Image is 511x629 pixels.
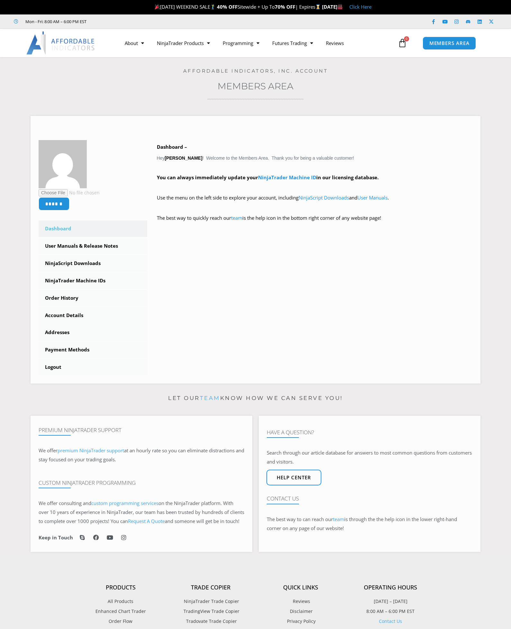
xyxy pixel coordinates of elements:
img: LogoAI | Affordable Indicators – NinjaTrader [26,31,95,55]
h4: Premium NinjaTrader Support [39,427,244,433]
h4: Have A Question? [267,429,472,436]
p: Use the menu on the left side to explore your account, including and . [157,193,473,211]
h4: Products [76,584,166,591]
a: Addresses [39,324,147,341]
span: MEMBERS AREA [429,41,470,46]
strong: [PERSON_NAME] [165,155,202,161]
p: The best way to can reach our is through the the help icon in the lower right-hand corner on any ... [267,515,472,533]
strong: You can always immediately update your in our licensing database. [157,174,379,181]
p: The best way to quickly reach our is the help icon in the bottom right corner of any website page! [157,214,473,232]
a: Affordable Indicators, Inc. Account [183,68,328,74]
b: Dashboard – [157,144,187,150]
img: 🎉 [155,4,160,9]
a: premium NinjaTrader support [58,447,124,454]
span: on the NinjaTrader platform. With over 10 years of experience in NinjaTrader, our team has been t... [39,500,244,524]
img: 🏌️‍♂️ [211,4,215,9]
a: Members Area [218,81,293,92]
a: Futures Trading [266,36,319,50]
span: Order Flow [109,617,132,625]
a: 0 [388,34,417,52]
img: 93ab459b44b1bc97e759198d71d726225444e81d2c82101a780d38ef703ec59f [39,140,87,188]
nav: Account pages [39,220,147,376]
span: Tradovate Trade Copier [184,617,237,625]
a: NinjaTrader Machine ID [258,174,316,181]
h6: Keep in Touch [39,535,73,541]
img: ⌛ [316,4,320,9]
a: Click Here [349,4,372,10]
a: Payment Methods [39,341,147,358]
span: Privacy Policy [285,617,316,625]
nav: Menu [118,36,396,50]
span: at an hourly rate so you can eliminate distractions and stay focused on your trading goals. [39,447,244,463]
a: Disclaimer [255,607,345,616]
p: Search through our article database for answers to most common questions from customers and visit... [267,448,472,466]
a: Dashboard [39,220,147,237]
a: Reviews [255,597,345,606]
a: Logout [39,359,147,376]
a: Tradovate Trade Copier [166,617,255,625]
a: team [231,215,242,221]
h4: Contact Us [267,495,472,502]
a: Order Flow [76,617,166,625]
span: NinjaTrader Trade Copier [182,597,239,606]
img: 🏭 [338,4,343,9]
h4: Operating Hours [345,584,435,591]
h4: Trade Copier [166,584,255,591]
strong: 70% OFF [275,4,295,10]
a: About [118,36,150,50]
a: NinjaScript Downloads [39,255,147,272]
a: Contact Us [379,618,402,624]
a: Enhanced Chart Trader [76,607,166,616]
span: Enhanced Chart Trader [95,607,146,616]
a: User Manuals [357,194,388,201]
a: TradingView Trade Copier [166,607,255,616]
span: We offer [39,447,58,454]
span: Help center [277,475,311,480]
p: Let our know how we can serve you! [31,393,480,403]
div: Hey ! Welcome to the Members Area. Thank you for being a valuable customer! [157,143,473,232]
a: Programming [216,36,266,50]
span: [DATE] WEEKEND SALE Sitewide + Up To | Expires [153,4,322,10]
h4: Quick Links [255,584,345,591]
span: Mon - Fri: 8:00 AM – 6:00 PM EST [24,18,86,25]
a: custom programming services [91,500,158,506]
span: All Products [108,597,133,606]
a: Help center [266,470,321,485]
a: team [200,395,220,401]
a: NinjaTrader Products [150,36,216,50]
a: NinjaTrader Machine IDs [39,272,147,289]
span: We offer consulting and [39,500,158,506]
span: Reviews [291,597,310,606]
p: 8:00 AM – 6:00 PM EST [345,607,435,616]
strong: 40% OFF [217,4,238,10]
a: Account Details [39,307,147,324]
a: MEMBERS AREA [423,37,476,50]
a: NinjaTrader Trade Copier [166,597,255,606]
iframe: Customer reviews powered by Trustpilot [95,18,192,25]
a: team [333,516,344,522]
a: Privacy Policy [255,617,345,625]
strong: [DATE] [322,4,343,10]
a: All Products [76,597,166,606]
span: Disclaimer [288,607,313,616]
a: NinjaScript Downloads [299,194,349,201]
a: Request A Quote [128,518,165,524]
span: TradingView Trade Copier [182,607,239,616]
h4: Custom NinjaTrader Programming [39,480,244,486]
a: Order History [39,290,147,306]
a: User Manuals & Release Notes [39,238,147,254]
p: [DATE] – [DATE] [345,597,435,606]
a: Reviews [319,36,350,50]
span: 0 [404,36,409,41]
